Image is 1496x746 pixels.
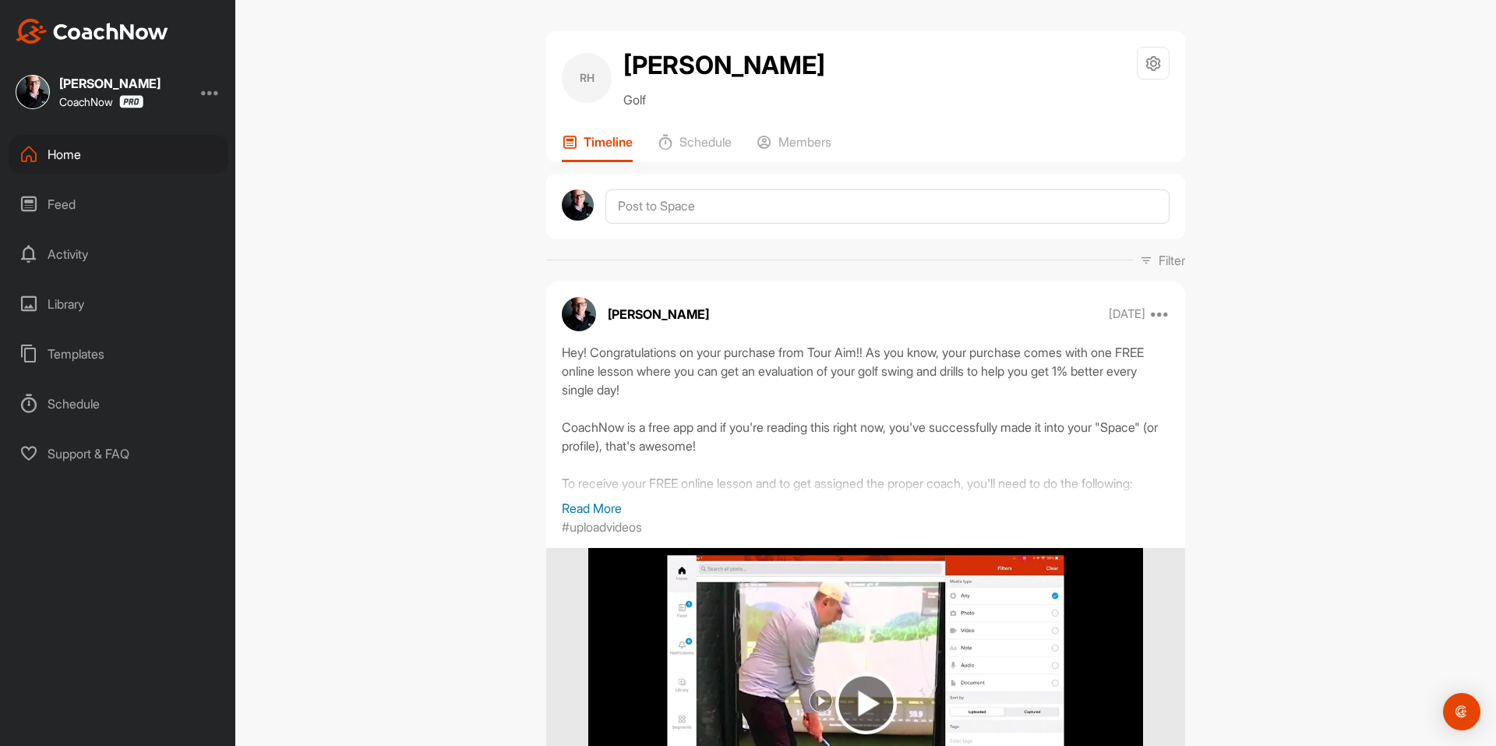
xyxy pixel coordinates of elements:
div: CoachNow [59,95,143,108]
div: Home [9,135,228,174]
div: [PERSON_NAME] [59,77,161,90]
img: avatar [562,297,596,331]
div: Library [9,285,228,324]
img: CoachNow Pro [119,95,143,108]
div: Schedule [9,384,228,423]
div: Templates [9,334,228,373]
div: RH [562,53,612,103]
div: Hey! Congratulations on your purchase from Tour Aim!! As you know, your purchase comes with one F... [562,343,1170,499]
p: Schedule [679,134,732,150]
p: Golf [623,90,825,109]
div: Feed [9,185,228,224]
h2: [PERSON_NAME] [623,47,825,84]
div: Activity [9,235,228,274]
div: Open Intercom Messenger [1443,693,1480,730]
p: [DATE] [1109,306,1145,322]
img: square_d7b6dd5b2d8b6df5777e39d7bdd614c0.jpg [16,75,50,109]
p: Read More [562,499,1170,518]
p: Timeline [584,134,633,150]
img: play [835,673,897,734]
p: [PERSON_NAME] [608,305,709,324]
img: avatar [562,189,594,221]
p: #uploadvideos [562,518,642,536]
div: Support & FAQ [9,434,228,473]
img: CoachNow [16,19,168,44]
p: Filter [1159,251,1185,270]
p: Members [778,134,831,150]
